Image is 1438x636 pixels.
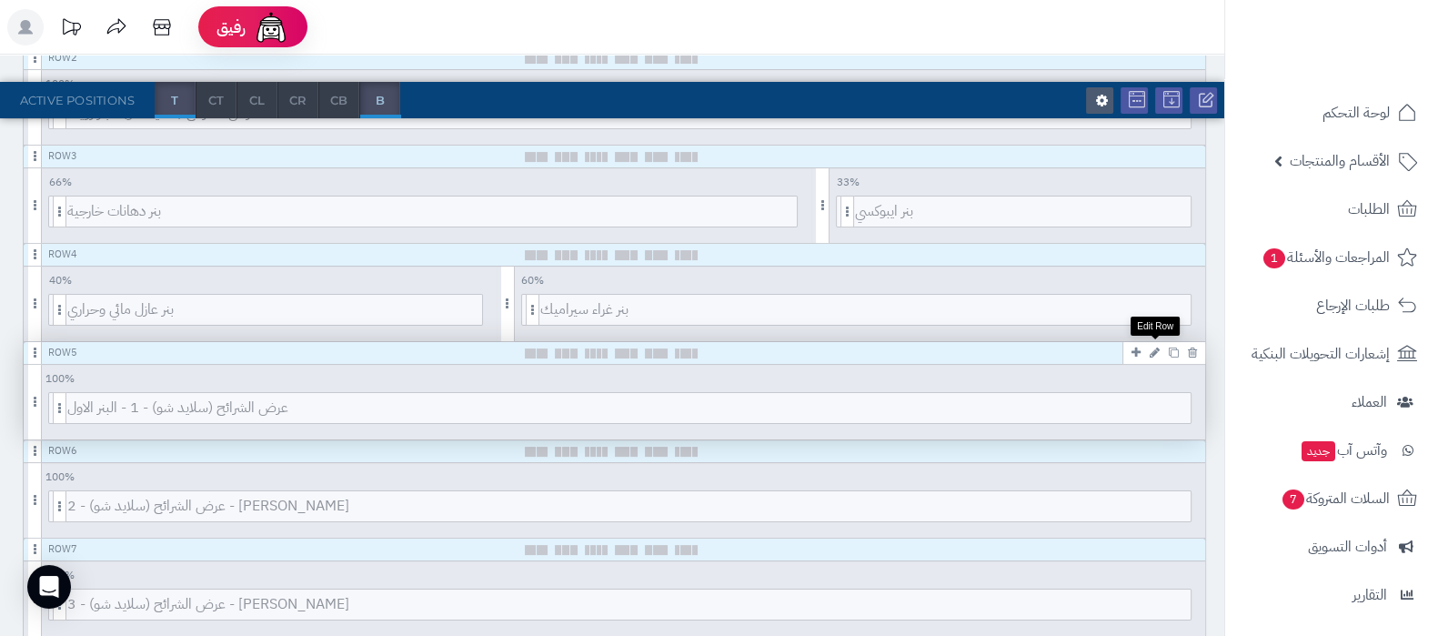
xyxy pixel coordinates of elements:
[1131,317,1180,336] div: Edit Row
[67,197,797,227] span: بنر دهانات خارجية
[830,172,866,193] span: 33 %
[48,247,77,262] div: Row 4
[1314,45,1421,84] img: logo-2.png
[42,270,78,291] span: 40 %
[48,9,94,50] a: تحديثات المنصة
[1300,438,1387,463] span: وآتس آب
[27,565,71,609] div: Open Intercom Messenger
[1316,293,1390,318] span: طلبات الإرجاع
[1236,332,1427,376] a: إشعارات التحويلات البنكية
[1236,91,1427,135] a: لوحة التحكم
[515,270,551,291] span: 60 %
[1236,236,1427,279] a: المراجعات والأسئلة1
[1236,187,1427,231] a: الطلبات
[1281,486,1390,511] span: السلات المتروكة
[42,467,78,488] span: 100 %
[1348,197,1390,222] span: الطلبات
[1353,582,1387,608] span: التقارير
[48,149,77,164] div: Row 3
[360,82,399,118] span: B
[319,82,358,118] span: CB
[1263,248,1285,268] span: 1
[67,393,1191,423] span: عرض الشرائح (سلايد شو) - 1 - البنر الاول
[253,9,289,45] img: ai-face.png
[1302,441,1335,461] span: جديد
[1322,100,1390,126] span: لوحة التحكم
[1236,573,1427,617] a: التقارير
[855,197,1191,227] span: بنر ايبوكسي
[1308,534,1387,560] span: أدوات التسويق
[1252,341,1390,367] span: إشعارات التحويلات البنكية
[67,590,1191,620] span: عرض الشرائح (سلايد شو) - 3 - [PERSON_NAME]
[1236,284,1427,328] a: طلبات الإرجاع
[1236,525,1427,569] a: أدوات التسويق
[42,74,78,95] span: 100 %
[48,51,77,66] div: Row 2
[237,82,277,118] span: CL
[48,346,77,360] div: Row 5
[1236,429,1427,472] a: وآتس آبجديد
[196,82,236,118] span: CT
[1290,148,1390,174] span: الأقسام والمنتجات
[42,368,78,389] span: 100 %
[1236,477,1427,520] a: السلات المتروكة7
[216,16,246,38] span: رفيق
[48,542,77,557] div: Row 7
[278,82,317,118] span: CR
[48,444,77,459] div: Row 6
[540,295,1191,325] span: بنر غراء سيراميك
[1282,490,1304,510] span: 7
[155,82,195,118] span: T
[67,491,1191,521] span: عرض الشرائح (سلايد شو) - 2 - [PERSON_NAME]
[67,295,482,325] span: بنر عازل مائي وحراري
[42,172,78,193] span: 66 %
[1262,245,1390,270] span: المراجعات والأسئلة
[1352,389,1387,415] span: العملاء
[1236,380,1427,424] a: العملاء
